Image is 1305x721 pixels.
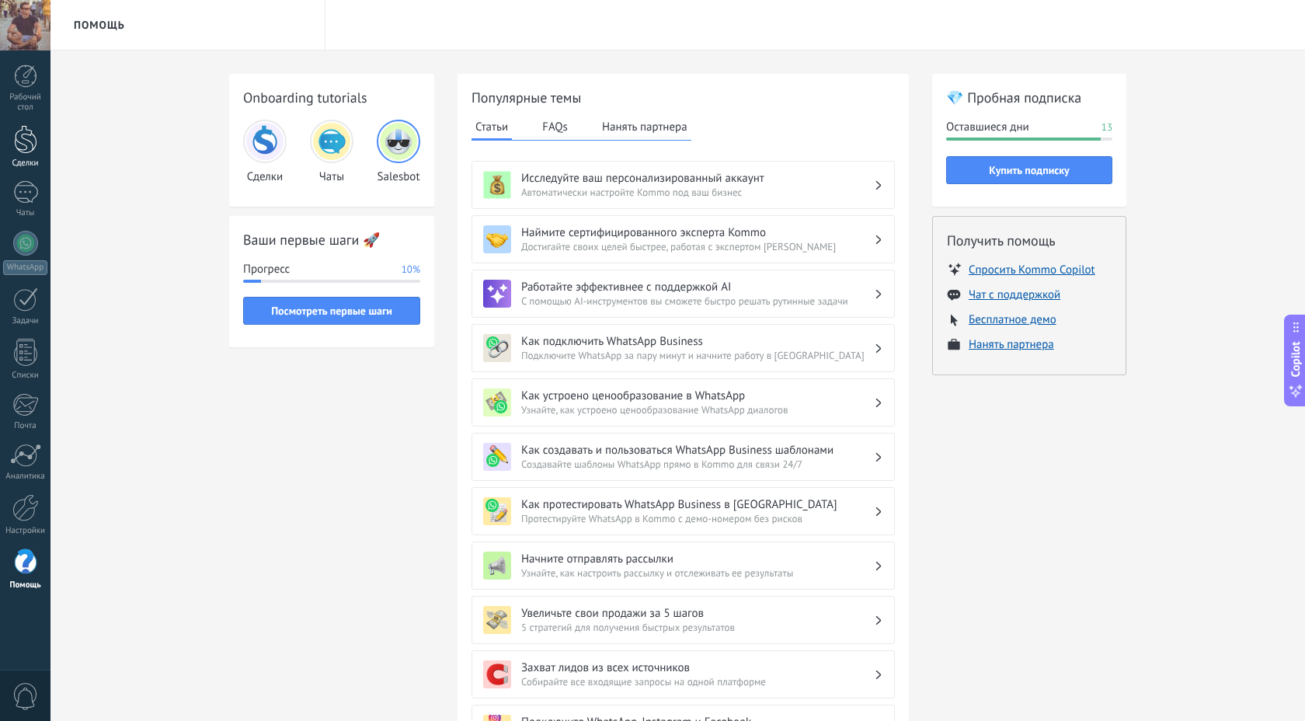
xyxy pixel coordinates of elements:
[521,675,874,688] span: Собирайте все входящие запросы на одной платформе
[3,208,48,218] div: Чаты
[521,240,874,253] span: Достигайте своих целей быстрее, работая с экспертом [PERSON_NAME]
[3,580,48,590] div: Помощь
[377,120,420,184] div: Salesbot
[243,120,287,184] div: Сделки
[521,566,874,580] span: Узнайте, как настроить рассылку и отслеживать ее результаты
[3,316,48,326] div: Задачи
[521,334,874,349] h3: Как подключить WhatsApp Business
[3,472,48,482] div: Аналитика
[946,156,1112,184] button: Купить подписку
[472,88,895,107] h2: Популярные темы
[521,621,874,634] span: 5 стратегий для получения быстрых результатов
[243,297,420,325] button: Посмотреть первые шаги
[243,88,420,107] h2: Onboarding tutorials
[521,606,874,621] h3: Увеличьте свои продажи за 5 шагов
[3,92,48,113] div: Рабочий стол
[521,388,874,403] h3: Как устроено ценообразование в WhatsApp
[969,287,1060,302] button: Чат с поддержкой
[947,231,1112,250] h2: Получить помощь
[521,512,874,525] span: Протестируйте WhatsApp в Kommo с демо-номером без рисков
[243,230,420,249] h2: Ваши первые шаги 🚀
[969,337,1054,352] button: Нанять партнера
[521,294,874,308] span: С помощью AI-инструментов вы сможете быстро решать рутинные задачи
[946,88,1112,107] h2: 💎 Пробная подписка
[3,158,48,169] div: Сделки
[521,443,874,458] h3: Как создавать и пользоваться WhatsApp Business шаблонами
[989,165,1069,176] span: Купить подписку
[521,458,874,471] span: Создавайте шаблоны WhatsApp прямо в Kommo для связи 24/7
[521,403,874,416] span: Узнайте, как устроено ценообразование WhatsApp диалогов
[521,660,874,675] h3: Захват лидов из всех источников
[402,262,420,277] span: 10%
[3,526,48,536] div: Настройки
[3,371,48,381] div: Списки
[521,552,874,566] h3: Начните отправлять рассылки
[969,262,1095,277] button: Спросить Kommo Copilot
[1101,120,1112,135] span: 13
[472,115,512,141] button: Статьи
[521,186,874,199] span: Автоматически настройте Kommo под ваш бизнес
[969,312,1056,327] button: Бесплатное демо
[310,120,353,184] div: Чаты
[521,225,874,240] h3: Наймите сертифицированного эксперта Kommo
[521,497,874,512] h3: Как протестировать WhatsApp Business в [GEOGRAPHIC_DATA]
[521,349,874,362] span: Подключите WhatsApp за пару минут и начните работу в [GEOGRAPHIC_DATA]
[243,262,290,277] span: Прогресс
[271,305,392,316] span: Посмотреть первые шаги
[1288,342,1303,378] span: Copilot
[521,171,874,186] h3: Исследуйте ваш персонализированный аккаунт
[521,280,874,294] h3: Работайте эффективнее с поддержкой AI
[3,421,48,431] div: Почта
[3,260,47,275] div: WhatsApp
[598,115,691,138] button: Нанять партнера
[538,115,572,138] button: FAQs
[946,120,1029,135] span: Оставшиеся дни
